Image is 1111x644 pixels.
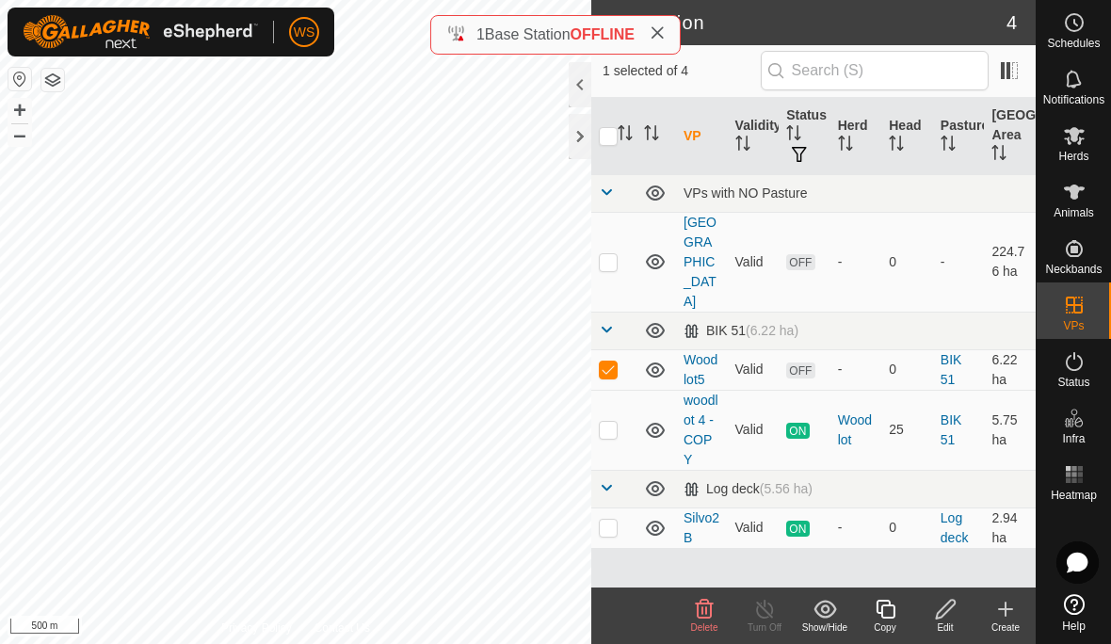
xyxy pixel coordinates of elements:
div: - [838,252,875,272]
td: 0 [881,212,933,312]
span: Base Station [485,26,571,42]
a: Log deck [941,510,969,545]
td: 0 [881,507,933,548]
input: Search (S) [761,51,989,90]
span: Heatmap [1051,490,1097,501]
span: Status [1057,377,1089,388]
th: [GEOGRAPHIC_DATA] Area [984,98,1036,175]
span: OFF [786,254,814,270]
span: VPs [1063,320,1084,331]
img: Gallagher Logo [23,15,258,49]
div: Woodlot [838,411,875,450]
a: Contact Us [314,620,370,636]
a: BIK 51 [941,412,962,447]
span: Schedules [1047,38,1100,49]
td: Valid [728,349,780,390]
td: 0 [881,349,933,390]
span: Infra [1062,433,1085,444]
div: - [838,360,875,379]
span: Herds [1058,151,1088,162]
p-sorticon: Activate to sort [618,128,633,143]
a: woodlot 4 - COPY [684,393,718,467]
div: - [838,518,875,538]
a: [GEOGRAPHIC_DATA] [684,215,717,309]
p-sorticon: Activate to sort [991,148,1006,163]
p-sorticon: Activate to sort [889,138,904,153]
span: 1 selected of 4 [603,61,761,81]
div: Turn Off [734,620,795,635]
span: Neckbands [1045,264,1102,275]
a: Help [1037,587,1111,639]
div: BIK 51 [684,323,798,339]
p-sorticon: Activate to sort [786,128,801,143]
a: BIK 51 [941,352,962,387]
p-sorticon: Activate to sort [735,138,750,153]
p-sorticon: Activate to sort [838,138,853,153]
span: WS [294,23,315,42]
th: Herd [830,98,882,175]
td: 2.94 ha [984,507,1036,548]
td: 6.22 ha [984,349,1036,390]
span: Animals [1054,207,1094,218]
div: Copy [855,620,915,635]
span: OFFLINE [571,26,635,42]
td: Valid [728,390,780,470]
span: 4 [1006,8,1017,37]
a: Silvo2B [684,510,719,545]
th: VP [676,98,728,175]
th: Pasture [933,98,985,175]
h2: In Rotation [603,11,1006,34]
span: (6.22 ha) [746,323,798,338]
a: Woodlot5 [684,352,717,387]
button: – [8,123,31,146]
td: Valid [728,212,780,312]
td: 25 [881,390,933,470]
span: Notifications [1043,94,1104,105]
div: VPs with NO Pasture [684,185,1028,201]
a: Privacy Policy [221,620,292,636]
span: ON [786,521,809,537]
td: Valid [728,507,780,548]
span: OFF [786,362,814,378]
td: 224.76 ha [984,212,1036,312]
span: 1 [476,26,485,42]
span: ON [786,423,809,439]
div: Create [975,620,1036,635]
span: Help [1062,620,1086,632]
button: Reset Map [8,68,31,90]
p-sorticon: Activate to sort [941,138,956,153]
p-sorticon: Activate to sort [644,128,659,143]
div: Edit [915,620,975,635]
th: Status [779,98,830,175]
th: Validity [728,98,780,175]
div: Show/Hide [795,620,855,635]
div: Log deck [684,481,813,497]
td: 5.75 ha [984,390,1036,470]
span: Delete [691,622,718,633]
th: Head [881,98,933,175]
button: + [8,99,31,121]
button: Map Layers [41,69,64,91]
td: - [933,212,985,312]
span: (5.56 ha) [760,481,813,496]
